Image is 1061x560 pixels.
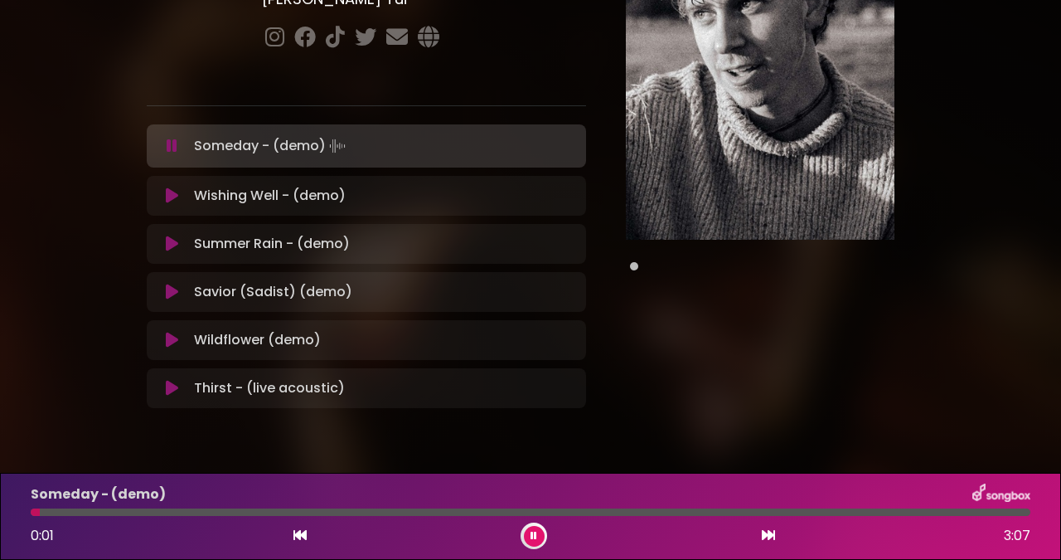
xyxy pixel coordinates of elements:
[194,282,352,302] p: Savior (Sadist) (demo)
[194,234,350,254] p: Summer Rain - (demo)
[326,134,349,158] img: waveform4.gif
[194,330,321,350] p: Wildflower (demo)
[194,134,349,158] p: Someday - (demo)
[194,378,345,398] p: Thirst - (live acoustic)
[194,186,346,206] p: Wishing Well - (demo)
